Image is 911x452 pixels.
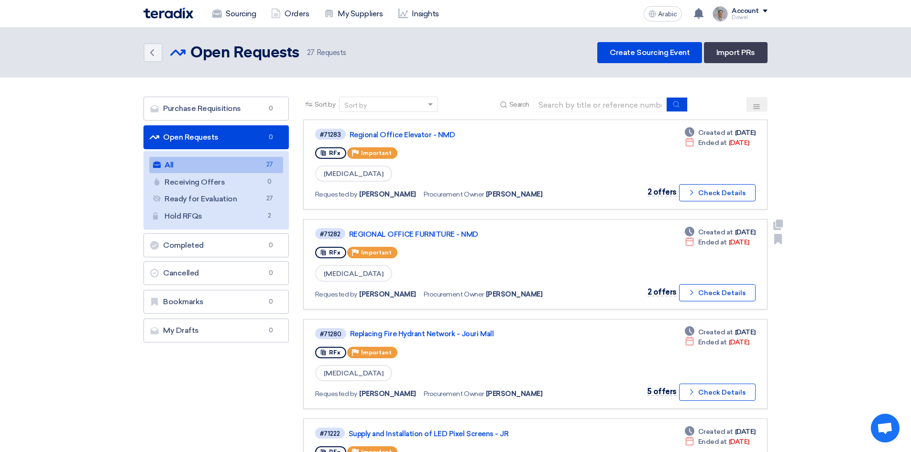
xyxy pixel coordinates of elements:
[698,438,727,446] font: Ended at
[269,242,273,249] font: 0
[165,211,202,220] font: Hold RFQs
[350,330,589,338] a: Replacing Fire Hydrant Network - Jouri Mall
[269,298,273,305] font: 0
[412,9,439,18] font: Insights
[698,129,733,137] font: Created at
[424,190,484,198] font: Procurement Owner
[226,9,256,18] font: Sourcing
[648,287,677,297] font: 2 offers
[698,428,733,436] font: Created at
[329,249,340,256] font: RFx
[698,289,746,297] font: Check Details
[307,48,315,57] font: 27
[729,338,749,346] font: [DATE]
[344,101,367,110] font: Sort by
[163,326,199,335] font: My Drafts
[349,430,508,438] font: Supply and Installation of LED Pixel Screens - JR
[317,3,390,24] a: My Suppliers
[266,195,273,202] font: 27
[269,133,273,141] font: 0
[165,194,237,203] font: Ready for Evaluation
[329,150,340,156] font: RFx
[350,131,455,139] font: Regional Office Elevator - NMD
[698,189,746,197] font: Check Details
[285,9,309,18] font: Orders
[324,369,384,377] font: [MEDICAL_DATA]
[269,269,273,276] font: 0
[729,438,749,446] font: [DATE]
[729,139,749,147] font: [DATE]
[338,9,383,18] font: My Suppliers
[361,349,392,356] font: Important
[143,97,289,121] a: Purchase Requisitions0
[735,328,756,336] font: [DATE]
[359,390,416,398] font: [PERSON_NAME]
[324,270,384,278] font: [MEDICAL_DATA]
[391,3,447,24] a: Insights
[735,428,756,436] font: [DATE]
[324,170,384,178] font: [MEDICAL_DATA]
[647,387,677,396] font: 5 offers
[320,131,341,138] font: #71283
[320,331,341,338] font: #71280
[350,330,494,338] font: Replacing Fire Hydrant Network - Jouri Mall
[729,238,749,246] font: [DATE]
[698,388,746,397] font: Check Details
[143,8,193,19] img: Teradix logo
[163,297,204,306] font: Bookmarks
[732,14,748,21] font: Dowel
[165,160,174,169] font: All
[424,290,484,298] font: Procurement Owner
[317,48,346,57] font: Requests
[735,129,756,137] font: [DATE]
[350,131,589,139] a: Regional Office Elevator - NMD
[486,190,543,198] font: [PERSON_NAME]
[424,390,484,398] font: Procurement Owner
[165,177,225,187] font: Receiving Offers
[486,290,543,298] font: [PERSON_NAME]
[267,178,272,185] font: 0
[205,3,263,24] a: Sourcing
[268,212,271,219] font: 2
[359,190,416,198] font: [PERSON_NAME]
[320,430,340,437] font: #71222
[361,150,392,156] font: Important
[679,184,756,201] button: Check Details
[648,187,677,197] font: 2 offers
[163,268,199,277] font: Cancelled
[698,338,727,346] font: Ended at
[315,190,357,198] font: Requested by
[509,100,529,109] font: Search
[269,327,273,334] font: 0
[349,230,478,239] font: REGIONAL OFFICE FURNITURE - NMD
[315,390,357,398] font: Requested by
[190,45,299,61] font: Open Requests
[143,319,289,342] a: My Drafts0
[320,231,340,238] font: #71282
[735,228,756,236] font: [DATE]
[713,6,728,22] img: IMG_1753965247717.jpg
[349,430,588,438] a: Supply and Installation of LED Pixel Screens - JR
[716,48,755,57] font: Import PRs
[359,290,416,298] font: [PERSON_NAME]
[163,132,219,142] font: Open Requests
[269,105,273,112] font: 0
[163,241,204,250] font: Completed
[679,284,756,301] button: Check Details
[698,228,733,236] font: Created at
[263,3,317,24] a: Orders
[315,100,336,109] font: Sort by
[143,290,289,314] a: Bookmarks0
[486,390,543,398] font: [PERSON_NAME]
[329,349,340,356] font: RFx
[266,161,273,168] font: 27
[361,249,392,256] font: Important
[698,328,733,336] font: Created at
[704,42,768,63] a: Import PRs
[610,48,690,57] font: Create Sourcing Event
[143,125,289,149] a: Open Requests0
[698,139,727,147] font: Ended at
[143,233,289,257] a: Completed0
[349,230,588,239] a: REGIONAL OFFICE FURNITURE - NMD
[163,104,241,113] font: Purchase Requisitions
